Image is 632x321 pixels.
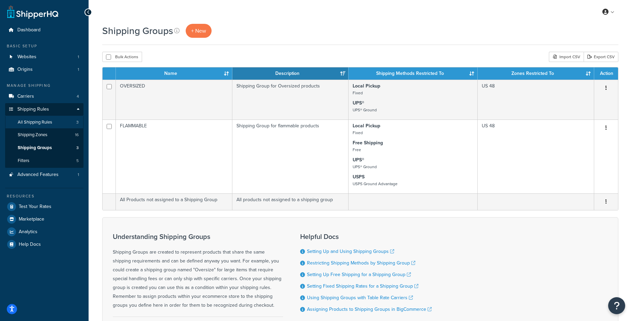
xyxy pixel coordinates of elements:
td: US 48 [478,80,594,119]
h3: Understanding Shipping Groups [113,233,283,240]
button: Bulk Actions [102,52,142,62]
a: Test Your Rates [5,200,83,213]
a: Help Docs [5,238,83,251]
strong: Local Pickup [353,122,380,129]
th: Action [594,67,618,80]
li: Shipping Rules [5,103,83,168]
span: Test Your Rates [19,204,51,210]
li: Shipping Groups [5,142,83,154]
a: Origins 1 [5,63,83,76]
span: Carriers [17,94,34,99]
span: Analytics [19,229,37,235]
span: All Shipping Rules [18,119,52,125]
strong: Local Pickup [353,82,380,90]
span: Advanced Features [17,172,59,178]
a: Carriers 4 [5,90,83,103]
h1: Shipping Groups [102,24,173,37]
div: Manage Shipping [5,83,83,89]
a: Websites 1 [5,51,83,63]
a: Filters 5 [5,155,83,167]
a: Shipping Groups 3 [5,142,83,154]
a: Using Shipping Groups with Table Rate Carriers [307,294,413,301]
th: Shipping Methods Restricted To: activate to sort column ascending [349,67,478,80]
th: Zones Restricted To: activate to sort column ascending [478,67,594,80]
a: Assigning Products to Shipping Groups in BigCommerce [307,306,432,313]
td: OVERSIZED [116,80,232,119]
li: Websites [5,51,83,63]
span: Websites [17,54,36,60]
span: 4 [77,94,79,99]
small: Fixed [353,130,363,136]
span: 3 [76,119,79,125]
strong: Free Shipping [353,139,383,146]
span: Origins [17,67,33,73]
span: 16 [75,132,79,138]
td: Shipping Group for Oversized products [232,80,349,119]
div: Resources [5,193,83,199]
span: Marketplace [19,216,44,222]
span: 1 [78,67,79,73]
a: Setting Up and Using Shipping Groups [307,248,394,255]
li: Advanced Features [5,168,83,181]
span: 5 [76,158,79,164]
a: Shipping Zones 16 [5,129,83,141]
span: + New [191,27,206,35]
a: Restricting Shipping Methods by Shipping Group [307,259,415,267]
strong: USPS [353,173,365,180]
td: All Products not assigned to a Shipping Group [116,193,232,210]
small: Fixed [353,90,363,96]
small: Free [353,147,361,153]
span: Shipping Zones [18,132,47,138]
td: FLAMMABLE [116,119,232,193]
span: Shipping Groups [18,145,52,151]
span: Help Docs [19,242,41,247]
a: Shipping Rules [5,103,83,116]
span: Filters [18,158,29,164]
span: 3 [76,145,79,151]
div: Import CSV [549,52,584,62]
li: Carriers [5,90,83,103]
a: Setting Up Free Shipping for a Shipping Group [307,271,411,278]
li: Origins [5,63,83,76]
li: Shipping Zones [5,129,83,141]
th: Description: activate to sort column ascending [232,67,349,80]
span: 1 [78,172,79,178]
th: Name: activate to sort column ascending [116,67,232,80]
button: Open Resource Center [608,297,625,314]
span: 1 [78,54,79,60]
div: Shipping Groups are created to represent products that share the same shipping requirements and c... [113,233,283,310]
div: Basic Setup [5,43,83,49]
strong: UPS® [353,156,364,163]
a: Advanced Features 1 [5,168,83,181]
a: + New [186,24,212,38]
small: UPS® Ground [353,164,377,170]
a: Dashboard [5,24,83,36]
a: Analytics [5,226,83,238]
a: Marketplace [5,213,83,225]
li: All Shipping Rules [5,116,83,129]
small: UPS® Ground [353,107,377,113]
strong: UPS® [353,99,364,107]
small: USPS Ground Advantage [353,181,398,187]
span: Shipping Rules [17,107,49,112]
td: US 48 [478,119,594,193]
a: Export CSV [584,52,618,62]
li: Filters [5,155,83,167]
a: ShipperHQ Home [7,5,58,19]
span: Dashboard [17,27,41,33]
h3: Helpful Docs [300,233,432,240]
td: All products not assigned to a shipping group [232,193,349,210]
td: Shipping Group for flammable products [232,119,349,193]
a: Setting Fixed Shipping Rates for a Shipping Group [307,283,418,290]
a: All Shipping Rules 3 [5,116,83,129]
